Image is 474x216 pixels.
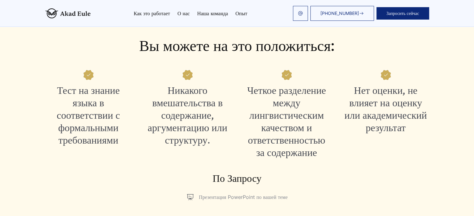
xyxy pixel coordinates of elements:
[199,194,288,200] font: Презентация PowerPoint по вашей теме
[310,6,374,21] a: [PHONE_NUMBER]
[197,11,228,16] a: Наша команда
[139,37,335,56] font: Вы можете на это положиться:
[134,10,170,16] font: Как это работает
[57,84,120,147] font: Тест на знание языка в соответствии с формальными требованиями
[344,84,427,134] font: Нет оценки, не влияет на оценку или академический результат
[376,7,429,20] button: Запросить сейчас
[177,10,189,16] font: О нас
[197,10,228,16] font: Наша команда
[235,10,247,16] font: Опыт
[235,11,247,16] a: Опыт
[298,11,303,16] img: электронная почта
[177,11,189,16] a: О нас
[386,11,419,16] font: Запросить сейчас
[148,84,227,147] font: Никакого вмешательства в содержание, аргументацию или структуру.
[247,84,326,159] font: Четкое разделение между лингвистическим качеством и ответственностью за содержание
[134,11,170,16] a: Как это работает
[45,8,91,18] img: логотип
[320,11,359,16] font: [PHONE_NUMBER]
[213,173,261,184] font: По запросу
